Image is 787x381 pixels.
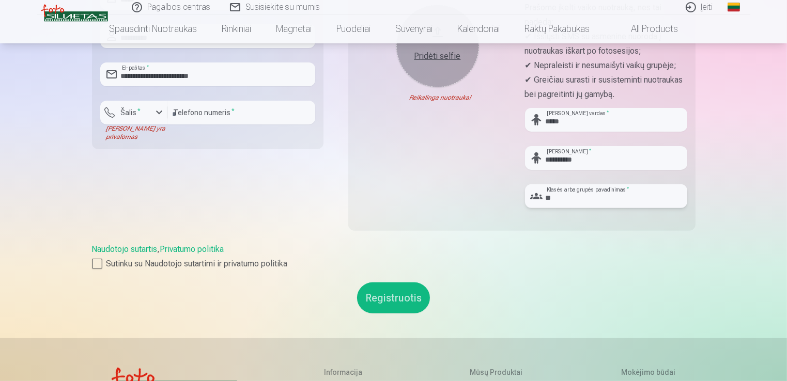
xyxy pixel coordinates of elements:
[117,107,145,118] label: Šalis
[407,50,469,62] div: Pridėti selfie
[602,14,690,43] a: All products
[100,101,167,124] button: Šalis*
[324,367,393,377] h5: Informacija
[525,58,687,73] p: ✔ Nepraleisti ir nesumaišyti vaikų grupėje;
[445,14,512,43] a: Kalendoriai
[97,14,209,43] a: Spausdinti nuotraukas
[92,244,158,254] a: Naudotojo sutartis
[160,244,224,254] a: Privatumo politika
[470,367,545,377] h5: Mūsų produktai
[100,124,167,141] div: [PERSON_NAME] yra privalomas
[525,29,687,58] p: ✔ Išsiųsti SMS su asmenine nuoroda į nuotraukas iškart po fotosesijos;
[621,367,675,377] h5: Mokėjimo būdai
[512,14,602,43] a: Raktų pakabukas
[209,14,264,43] a: Rinkiniai
[92,258,696,270] label: Sutinku su Naudotojo sutartimi ir privatumo politika
[92,243,696,270] div: ,
[41,4,108,22] img: /v3
[383,14,445,43] a: Suvenyrai
[264,14,324,43] a: Magnetai
[396,5,479,87] button: Pridėti selfie
[525,73,687,102] p: ✔ Greičiau surasti ir susisteminti nuotraukas bei pagreitinti jų gamybą.
[324,14,383,43] a: Puodeliai
[357,282,430,313] button: Registruotis
[357,93,519,102] div: Reikalinga nuotrauka!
